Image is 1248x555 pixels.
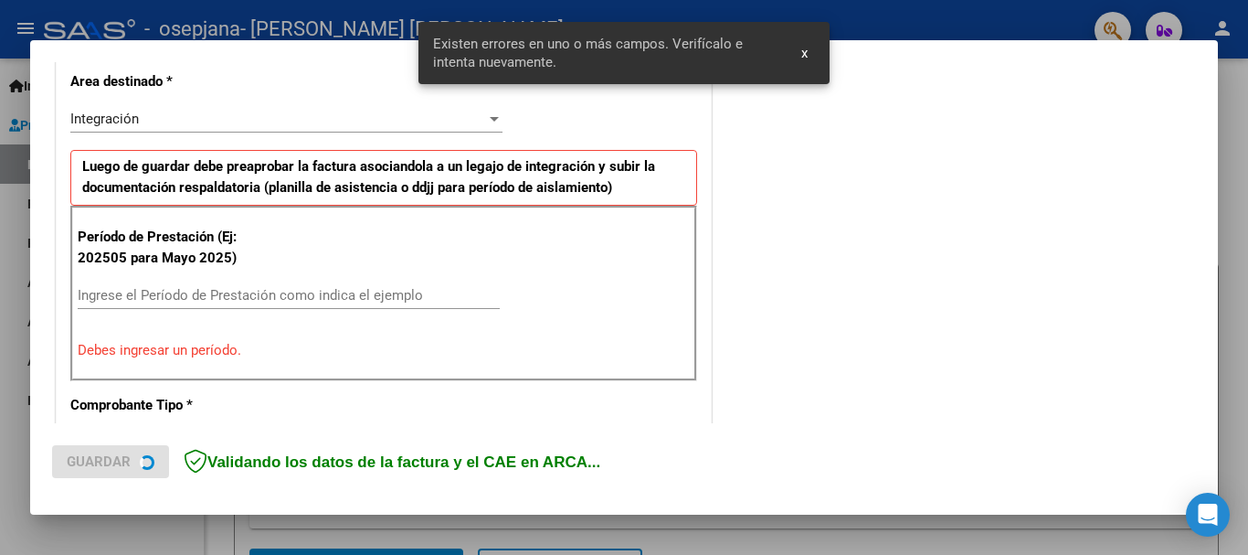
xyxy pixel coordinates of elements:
[70,395,259,416] p: Comprobante Tipo *
[82,158,655,196] strong: Luego de guardar debe preaprobar la factura asociandola a un legajo de integración y subir la doc...
[184,454,600,471] span: Validando los datos de la factura y el CAE en ARCA...
[1186,493,1230,537] div: Open Intercom Messenger
[70,71,259,92] p: Area destinado *
[78,340,690,361] p: Debes ingresar un período.
[70,111,139,127] span: Integración
[787,37,822,69] button: x
[67,454,131,470] span: Guardar
[52,445,169,478] button: Guardar
[801,45,808,61] span: x
[78,227,261,268] p: Período de Prestación (Ej: 202505 para Mayo 2025)
[433,35,780,71] span: Existen errores en uno o más campos. Verifícalo e intenta nuevamente.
